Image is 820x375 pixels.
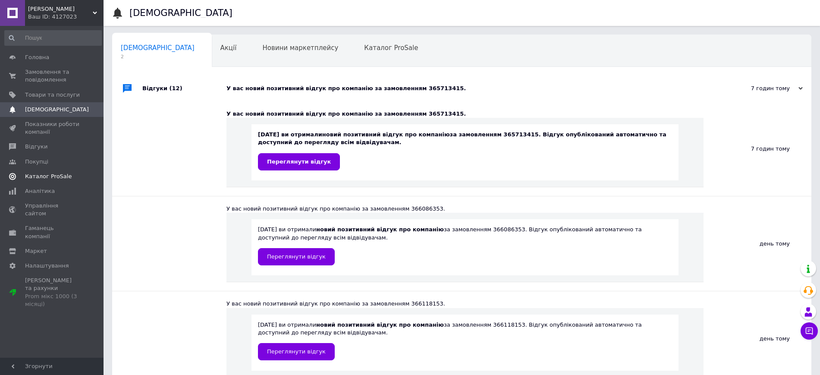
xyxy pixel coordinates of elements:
[25,143,47,151] span: Відгуки
[129,8,232,18] h1: [DEMOGRAPHIC_DATA]
[226,110,704,118] div: У вас новий позитивний відгук про компанію за замовленням 365713415.
[220,44,237,52] span: Акції
[267,348,326,355] span: Переглянути відгук
[25,106,89,113] span: [DEMOGRAPHIC_DATA]
[226,205,704,213] div: У вас новий позитивний відгук про компанію за замовленням 366086353.
[316,226,444,233] b: новий позитивний відгук про компанію
[262,44,338,52] span: Новини маркетплейсу
[258,321,672,360] div: [DATE] ви отримали за замовленням 366118153. Відгук опублікований автоматично та доступний до пер...
[364,44,418,52] span: Каталог ProSale
[25,68,80,84] span: Замовлення та повідомлення
[716,85,803,92] div: 7 годин тому
[25,262,69,270] span: Налаштування
[28,13,104,21] div: Ваш ID: 4127023
[267,158,331,165] span: Переглянути відгук
[226,85,716,92] div: У вас новий позитивний відгук про компанію за замовленням 365713415.
[267,253,326,260] span: Переглянути відгук
[258,248,335,265] a: Переглянути відгук
[28,5,93,13] span: Хіт Маркет
[25,173,72,180] span: Каталог ProSale
[226,300,704,308] div: У вас новий позитивний відгук про компанію за замовленням 366118153.
[316,321,444,328] b: новий позитивний відгук про компанію
[25,247,47,255] span: Маркет
[25,91,80,99] span: Товари та послуги
[258,226,672,265] div: [DATE] ви отримали за замовленням 366086353. Відгук опублікований автоматично та доступний до пер...
[322,131,450,138] b: новий позитивний відгук про компанію
[121,54,195,60] span: 2
[25,277,80,308] span: [PERSON_NAME] та рахунки
[25,187,55,195] span: Аналітика
[801,322,818,340] button: Чат з покупцем
[704,101,811,196] div: 7 годин тому
[258,343,335,360] a: Переглянути відгук
[170,85,182,91] span: (12)
[704,196,811,291] div: день тому
[25,224,80,240] span: Гаманець компанії
[258,131,672,170] div: [DATE] ви отримали за замовленням 365713415. Відгук опублікований автоматично та доступний до пер...
[25,54,49,61] span: Головна
[25,158,48,166] span: Покупці
[258,153,340,170] a: Переглянути відгук
[25,293,80,308] div: Prom мікс 1000 (3 місяці)
[121,44,195,52] span: [DEMOGRAPHIC_DATA]
[25,120,80,136] span: Показники роботи компанії
[142,76,226,101] div: Відгуки
[4,30,102,46] input: Пошук
[25,202,80,217] span: Управління сайтом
